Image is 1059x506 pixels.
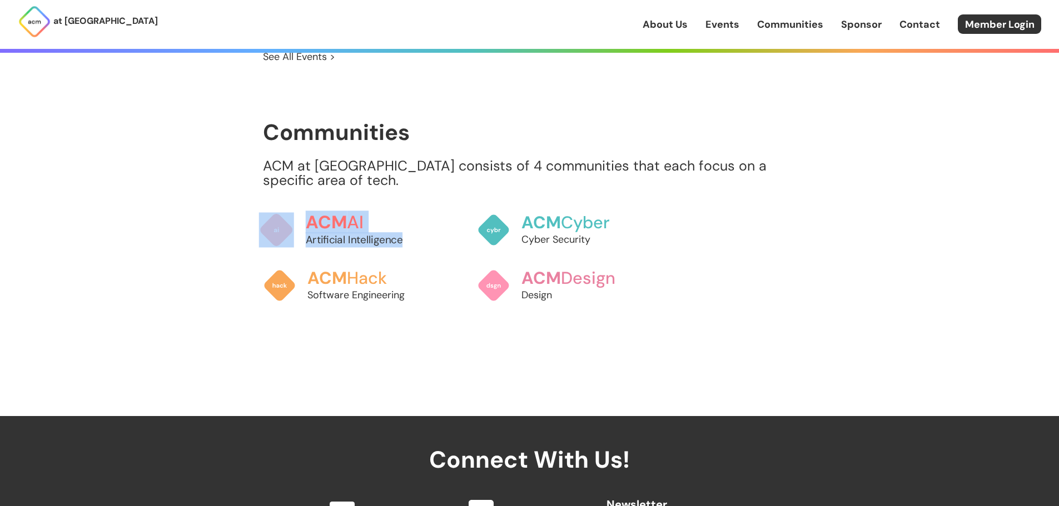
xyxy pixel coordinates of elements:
[263,49,335,64] a: See All Events >
[841,17,882,32] a: Sponsor
[477,202,638,258] a: ACMCyberCyber Security
[521,269,638,288] h3: Design
[305,232,428,247] p: Artificial Intelligence
[307,288,424,302] p: Software Engineering
[258,201,428,259] a: ACMAIArtificial Intelligence
[477,213,510,247] img: ACM Cyber
[477,269,510,302] img: ACM Design
[305,213,428,232] h3: AI
[53,14,158,28] p: at [GEOGRAPHIC_DATA]
[757,17,823,32] a: Communities
[263,258,424,313] a: ACMHackSoftware Engineering
[307,267,347,289] span: ACM
[521,288,638,302] p: Design
[477,258,638,313] a: ACMDesignDesign
[899,17,940,32] a: Contact
[643,17,688,32] a: About Us
[18,5,51,38] img: ACM Logo
[521,267,561,289] span: ACM
[263,269,296,302] img: ACM Hack
[958,14,1041,34] a: Member Login
[263,159,797,188] p: ACM at [GEOGRAPHIC_DATA] consists of 4 communities that each focus on a specific area of tech.
[521,213,638,232] h3: Cyber
[521,212,561,233] span: ACM
[705,17,739,32] a: Events
[263,120,797,144] h1: Communities
[317,416,742,473] h2: Connect With Us!
[521,232,638,247] p: Cyber Security
[18,5,158,38] a: at [GEOGRAPHIC_DATA]
[305,211,347,233] span: ACM
[307,269,424,288] h3: Hack
[258,212,294,247] img: ACM AI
